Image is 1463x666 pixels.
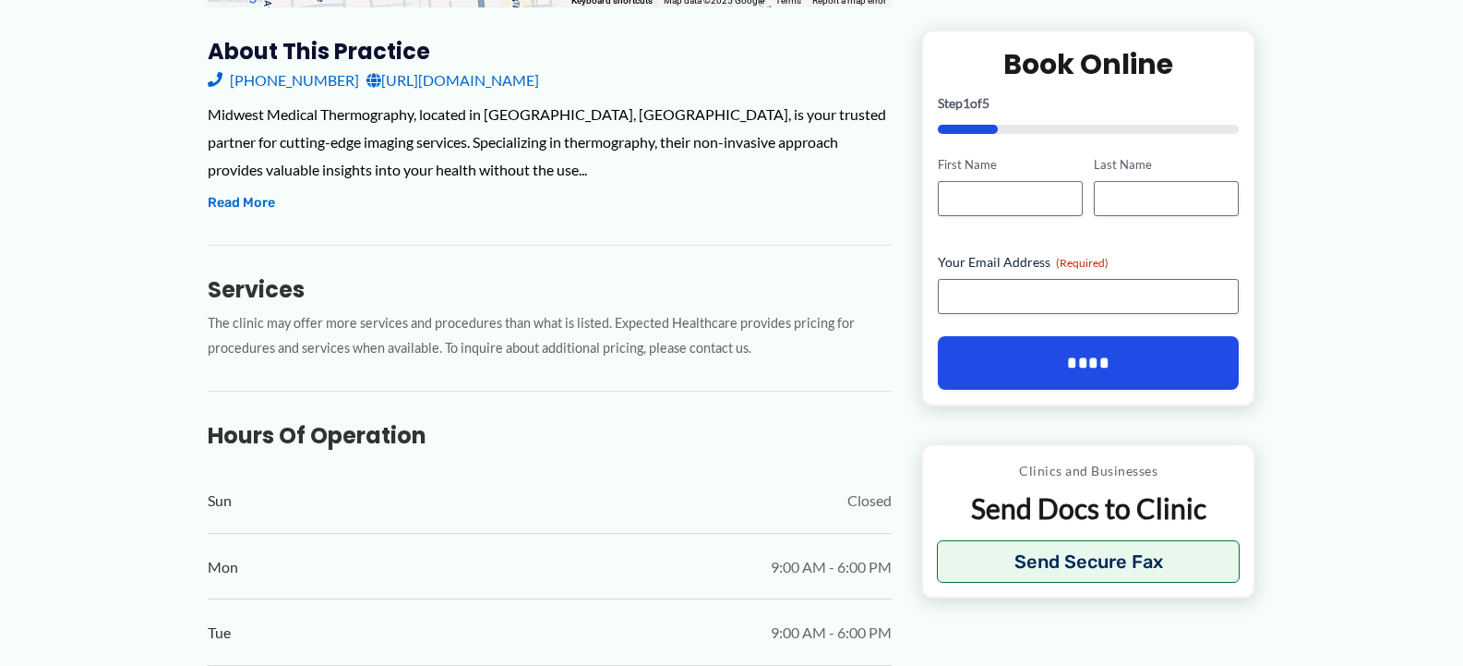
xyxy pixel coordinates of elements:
[208,67,359,94] a: [PHONE_NUMBER]
[771,619,892,647] span: 9:00 AM - 6:00 PM
[937,459,1241,483] p: Clinics and Businesses
[208,311,892,361] p: The clinic may offer more services and procedures than what is listed. Expected Healthcare provid...
[847,487,892,515] span: Closed
[208,275,892,304] h3: Services
[1094,156,1239,174] label: Last Name
[208,192,275,214] button: Read More
[208,37,892,66] h3: About this practice
[208,421,892,450] h3: Hours of Operation
[208,487,232,515] span: Sun
[938,156,1083,174] label: First Name
[208,619,231,647] span: Tue
[938,97,1240,110] p: Step of
[1056,256,1109,270] span: (Required)
[937,490,1241,527] p: Send Docs to Clinic
[938,46,1240,82] h2: Book Online
[771,553,892,581] span: 9:00 AM - 6:00 PM
[938,253,1240,272] label: Your Email Address
[982,95,989,111] span: 5
[208,553,238,581] span: Mon
[963,95,970,111] span: 1
[366,67,539,94] a: [URL][DOMAIN_NAME]
[208,101,892,183] div: Midwest Medical Thermography, located in [GEOGRAPHIC_DATA], [GEOGRAPHIC_DATA], is your trusted pa...
[937,540,1241,583] button: Send Secure Fax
